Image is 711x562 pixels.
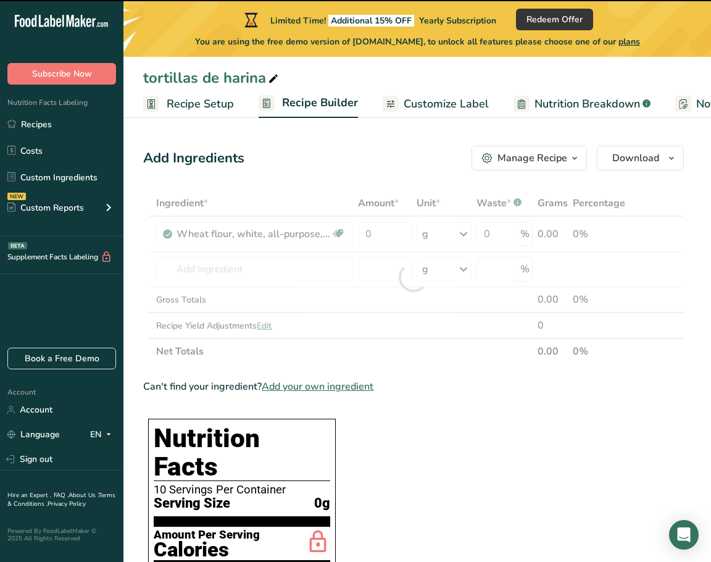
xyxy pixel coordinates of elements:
span: Serving Size [154,496,230,511]
a: Recipe Builder [259,89,358,119]
span: Redeem Offer [526,13,583,26]
span: Yearly Subscription [419,15,496,27]
span: Recipe Builder [282,94,358,111]
span: Nutrition Breakdown [534,96,640,112]
button: Manage Recipe [472,146,587,170]
a: Book a Free Demo [7,348,116,369]
div: EN [90,427,116,442]
a: FAQ . [54,491,69,500]
span: Recipe Setup [167,96,234,112]
span: plans [618,36,640,48]
div: Amount Per Serving [154,529,260,541]
div: Open Intercom Messenger [669,520,699,550]
button: Subscribe Now [7,63,116,85]
a: About Us . [69,491,98,500]
span: Download [612,151,659,166]
span: You are using the free demo version of [DOMAIN_NAME], to unlock all features please choose one of... [195,35,640,48]
div: Can't find your ingredient? [143,379,684,394]
span: Subscribe Now [32,67,92,80]
a: Recipe Setup [143,90,234,118]
div: 10 Servings Per Container [154,484,330,496]
div: NEW [7,193,26,200]
button: Download [597,146,684,170]
div: Limited Time! [242,12,496,27]
a: Language [7,424,60,445]
a: Privacy Policy [48,500,86,508]
div: Custom Reports [7,201,84,214]
span: Add your own ingredient [262,379,373,394]
div: Powered By FoodLabelMaker © 2025 All Rights Reserved [7,527,116,542]
span: Additional 15% OFF [328,15,414,27]
a: Hire an Expert . [7,491,51,500]
div: BETA [8,242,27,250]
a: Nutrition Breakdown [513,90,651,118]
span: Customize Label [404,96,489,112]
h1: Nutrition Facts [154,424,330,481]
div: Manage Recipe [497,151,567,166]
a: Terms & Conditions . [7,491,115,508]
span: 0g [314,496,330,511]
a: Customize Label [383,90,489,118]
button: Redeem Offer [516,9,593,30]
div: Add Ingredients [143,148,244,169]
div: Calories [154,541,260,559]
div: tortillas de harina [143,67,281,89]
